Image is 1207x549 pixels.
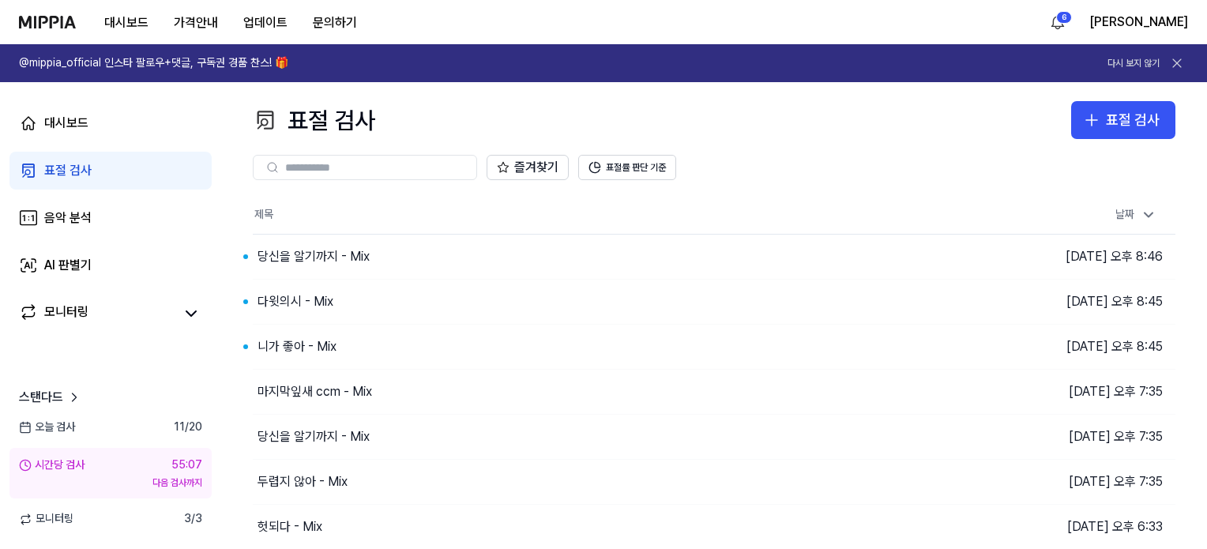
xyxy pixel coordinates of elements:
[1048,13,1067,32] img: 알림
[258,382,372,401] div: 마지막잎새 ccm - Mix
[44,303,88,325] div: 모니터링
[19,476,202,490] div: 다음 검사까지
[44,161,92,180] div: 표절 검사
[945,369,1175,414] td: [DATE] 오후 7:35
[19,16,76,28] img: logo
[9,246,212,284] a: AI 판별기
[258,427,370,446] div: 당신을 알기까지 - Mix
[253,196,945,234] th: 제목
[1071,101,1175,139] button: 표절 검사
[19,55,288,71] h1: @mippia_official 인스타 팔로우+댓글, 구독권 경품 찬스! 🎁
[19,511,73,527] span: 모니터링
[258,472,348,491] div: 두렵지 않아 - Mix
[1107,57,1160,70] button: 다시 보지 않기
[1045,9,1070,35] button: 알림6
[945,279,1175,324] td: [DATE] 오후 8:45
[9,199,212,237] a: 음악 분석
[19,388,82,407] a: 스탠다드
[945,234,1175,279] td: [DATE] 오후 8:46
[945,459,1175,504] td: [DATE] 오후 7:35
[161,7,231,39] button: 가격안내
[258,247,370,266] div: 당신을 알기까지 - Mix
[184,511,202,527] span: 3 / 3
[1056,11,1072,24] div: 6
[258,292,333,311] div: 다윗의시 - Mix
[19,388,63,407] span: 스탠다드
[1106,109,1160,132] div: 표절 검사
[92,7,161,39] button: 대시보드
[253,101,375,139] div: 표절 검사
[19,419,75,435] span: 오늘 검사
[9,104,212,142] a: 대시보드
[945,504,1175,549] td: [DATE] 오후 6:33
[19,303,174,325] a: 모니터링
[171,457,202,473] div: 55:07
[231,1,300,44] a: 업데이트
[44,209,92,227] div: 음악 분석
[945,324,1175,369] td: [DATE] 오후 8:45
[231,7,300,39] button: 업데이트
[174,419,202,435] span: 11 / 20
[1109,202,1163,227] div: 날짜
[578,155,676,180] button: 표절률 판단 기준
[9,152,212,190] a: 표절 검사
[945,414,1175,459] td: [DATE] 오후 7:35
[44,256,92,275] div: AI 판별기
[258,337,337,356] div: 니가 좋아 - Mix
[19,457,85,473] div: 시간당 검사
[258,517,322,536] div: 헛되다 - Mix
[487,155,569,180] button: 즐겨찾기
[44,114,88,133] div: 대시보드
[300,7,370,39] button: 문의하기
[1089,13,1188,32] button: [PERSON_NAME]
